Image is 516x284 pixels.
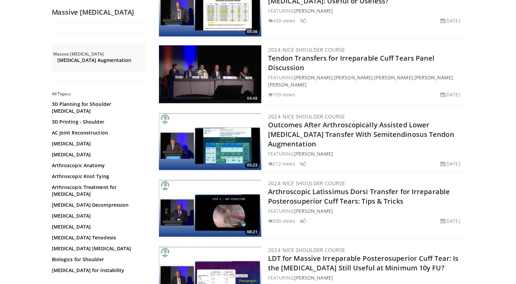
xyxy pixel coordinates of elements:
a: [PERSON_NAME] [374,74,413,81]
a: [PERSON_NAME] [294,7,333,14]
img: dc7aff27-b48e-41dc-bd99-ccc5de9ecc43.300x170_q85_crop-smart_upscale.jpg [159,179,261,237]
a: Tendon Transfers for Irreparable Cuff Tears Panel Discussion [268,53,435,72]
a: [MEDICAL_DATA] [MEDICAL_DATA] [52,245,144,252]
span: 08:21 [245,229,260,235]
li: [DATE] [440,91,460,98]
span: 05:36 [245,29,260,35]
a: [MEDICAL_DATA] [52,140,144,147]
a: [PERSON_NAME] [414,74,453,81]
a: [MEDICAL_DATA] [52,223,144,230]
li: [DATE] [440,17,460,24]
a: AC Joint Reconstruction [52,129,144,136]
li: 5 [299,160,306,167]
a: 2024 Nice Shoulder Course [268,46,345,53]
div: FEATURING [268,207,463,215]
a: LDT for Massive Irreparable Posterosuperior Cuff Tear: Is the [MEDICAL_DATA] Still Useful at Mini... [268,254,459,272]
a: [MEDICAL_DATA] Augmentation [57,57,144,64]
h2: All Topics: [52,91,146,97]
a: [PERSON_NAME] [334,74,373,81]
a: [MEDICAL_DATA] Tenodesis [52,234,144,241]
li: 4 [299,217,306,224]
a: [PERSON_NAME] [268,81,307,88]
a: 3D Printing - Shoulder [52,119,144,125]
a: [PERSON_NAME] [294,274,333,281]
a: [MEDICAL_DATA] [52,212,144,219]
a: 2024 Nice Shoulder Course [268,247,345,253]
img: 9931c27b-beb1-40bc-bb9d-df092ac06c8c.300x170_q85_crop-smart_upscale.jpg [159,45,261,103]
a: [MEDICAL_DATA] for Instability [52,267,144,274]
div: FEATURING , , , , [268,74,463,88]
a: 2024 Nice Shoulder Course [268,113,345,120]
li: [DATE] [440,217,460,224]
a: Arthroscopic Treatment for [MEDICAL_DATA] [52,184,144,198]
span: 04:48 [245,95,260,101]
li: [DATE] [440,160,460,167]
li: 439 views [268,17,295,24]
div: FEATURING [268,274,463,281]
a: Arthroscopic Latissimus Dorsi Transfer for Irreparable Posterosuperior Cuff Tears: Tips & Tricks [268,187,450,206]
li: 7 [299,17,306,24]
a: Outcomes After Arthroscopically Assisted Lower [MEDICAL_DATA] Transfer With Semitendinosus Tendon... [268,120,454,148]
a: 3D Planning for Shoulder [MEDICAL_DATA] [52,101,144,114]
a: Arthroscopic Anatomy [52,162,144,169]
a: 05:23 [159,112,261,170]
a: [MEDICAL_DATA] [52,151,144,158]
span: 05:23 [245,162,260,168]
a: [PERSON_NAME] [294,151,333,157]
li: 159 views [268,91,295,98]
a: Arthroscopic Knot Tying [52,173,144,180]
h2: Massive [MEDICAL_DATA] [52,8,147,17]
a: 2024 Nice Shoulder Course [268,180,345,187]
a: 08:21 [159,179,261,237]
a: [PERSON_NAME] [294,208,333,214]
a: [MEDICAL_DATA] Decompression [52,202,144,208]
a: 04:48 [159,45,261,103]
a: Biologics for Shoulder [52,256,144,263]
img: 5a1ed4e3-c1c8-46ae-bcaf-95c393f89525.300x170_q85_crop-smart_upscale.jpg [159,112,261,170]
div: FEATURING [268,150,463,157]
li: 500 views [268,217,295,224]
a: [PERSON_NAME] [294,74,333,81]
li: 212 views [268,160,295,167]
h2: Massive [MEDICAL_DATA] [53,51,146,57]
div: FEATURING [268,7,463,14]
